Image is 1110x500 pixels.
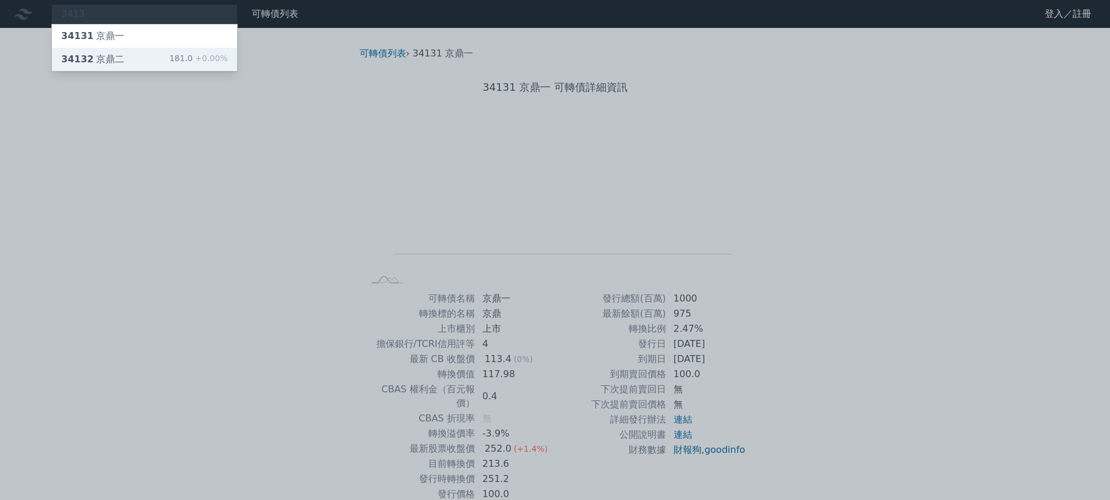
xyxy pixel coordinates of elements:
[52,24,237,48] a: 34131京鼎一
[170,52,228,66] div: 181.0
[61,54,94,65] span: 34132
[52,48,237,71] a: 34132京鼎二 181.0+0.00%
[193,54,228,63] span: +0.00%
[61,30,94,41] span: 34131
[61,52,124,66] div: 京鼎二
[61,29,124,43] div: 京鼎一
